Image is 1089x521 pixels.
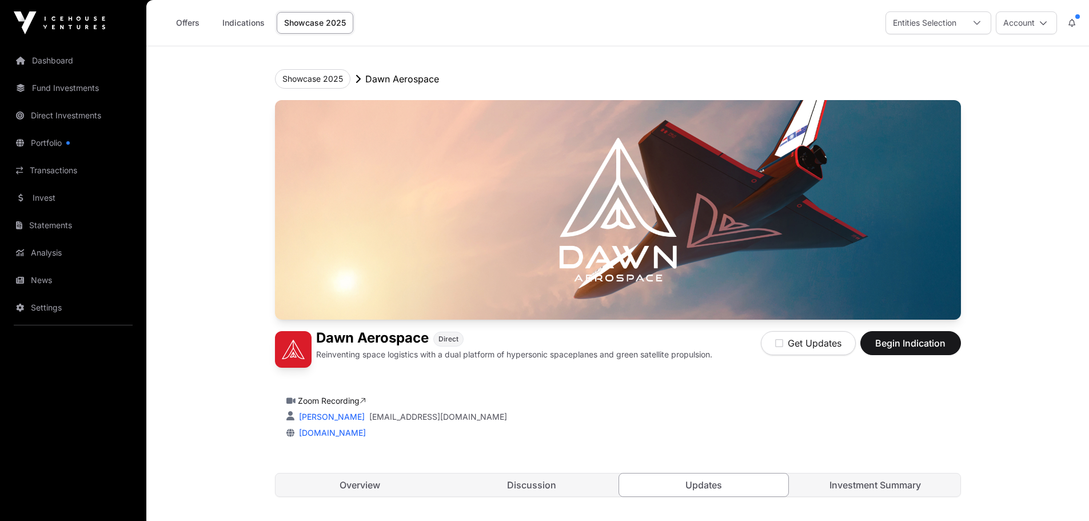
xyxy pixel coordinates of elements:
[276,474,445,496] a: Overview
[9,240,137,265] a: Analysis
[9,103,137,128] a: Direct Investments
[215,12,272,34] a: Indications
[860,331,961,355] button: Begin Indication
[365,72,439,86] p: Dawn Aerospace
[1032,466,1089,521] iframe: Chat Widget
[996,11,1057,34] button: Account
[438,335,458,344] span: Direct
[619,473,789,497] a: Updates
[14,11,105,34] img: Icehouse Ventures Logo
[276,474,960,496] nav: Tabs
[447,474,617,496] a: Discussion
[9,130,137,156] a: Portfolio
[369,411,507,423] a: [EMAIL_ADDRESS][DOMAIN_NAME]
[860,343,961,354] a: Begin Indication
[761,331,856,355] button: Get Updates
[9,268,137,293] a: News
[9,158,137,183] a: Transactions
[316,349,712,360] p: Reinventing space logistics with a dual platform of hypersonic spaceplanes and green satellite pr...
[9,185,137,210] a: Invest
[165,12,210,34] a: Offers
[275,69,350,89] button: Showcase 2025
[275,100,961,320] img: Dawn Aerospace
[298,396,366,405] a: Zoom Recording
[275,331,312,368] img: Dawn Aerospace
[9,295,137,320] a: Settings
[316,331,429,347] h1: Dawn Aerospace
[9,48,137,73] a: Dashboard
[791,474,960,496] a: Investment Summary
[9,75,137,101] a: Fund Investments
[277,12,353,34] a: Showcase 2025
[9,213,137,238] a: Statements
[875,336,947,350] span: Begin Indication
[294,428,366,438] a: [DOMAIN_NAME]
[886,12,963,34] div: Entities Selection
[297,412,365,421] a: [PERSON_NAME]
